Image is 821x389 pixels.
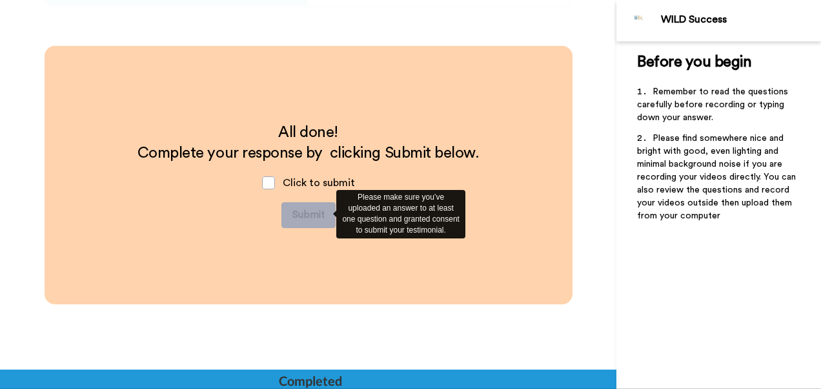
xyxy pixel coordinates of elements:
[623,5,654,36] img: Profile Image
[283,178,355,188] span: Click to submit
[661,14,820,26] div: WILD Success
[637,87,791,122] span: Remember to read the questions carefully before recording or typing down your answer.
[637,134,798,220] span: Please find somewhere nice and bright with good, even lighting and minimal background noise if yo...
[336,190,465,238] div: Please make sure you’ve uploaded an answer to at least one question and granted consent to submit...
[278,125,338,140] span: All done!
[281,202,336,228] button: Submit
[137,145,479,161] span: Complete your response by clicking Submit below.
[637,54,751,70] span: Before you begin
